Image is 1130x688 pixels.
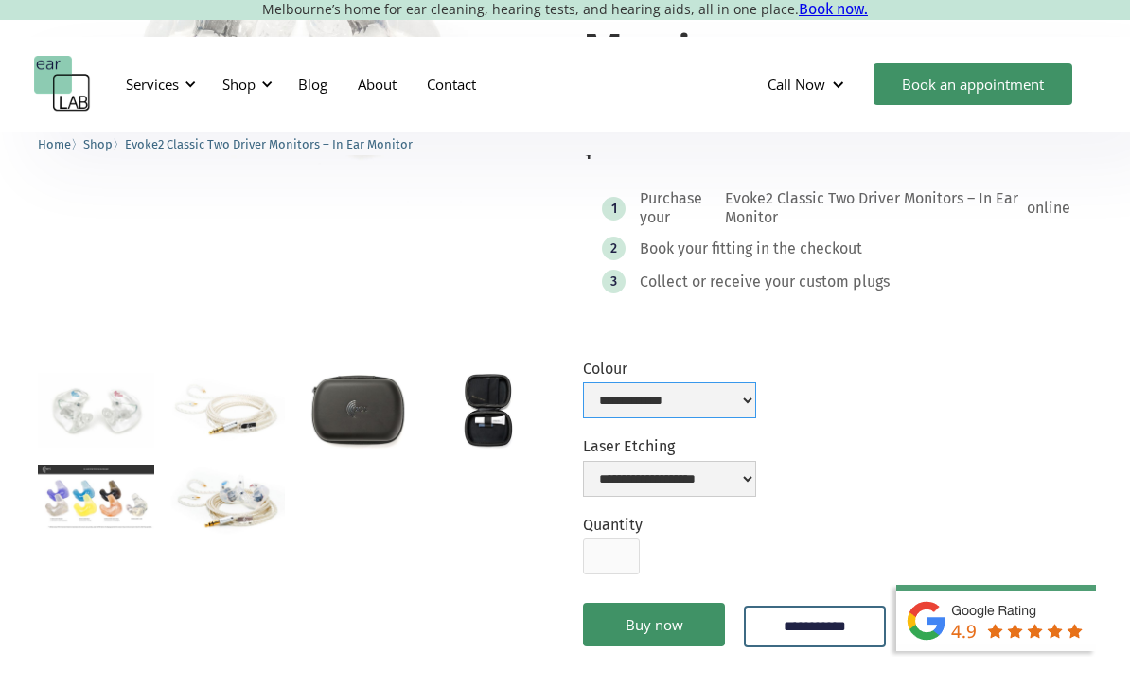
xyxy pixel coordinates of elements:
a: home [34,56,91,113]
div: Shop [222,75,256,94]
div: 2 [610,241,617,256]
a: open lightbox [38,373,154,447]
div: Book your fitting in the checkout [640,239,862,258]
label: Laser Etching [583,437,756,455]
a: Evoke2 Classic Two Driver Monitors – In Ear Monitor [125,134,413,152]
label: Quantity [583,516,643,534]
div: Evoke2 Classic Two Driver Monitors – In Ear Monitor [725,189,1024,227]
div: online [1027,199,1070,218]
a: open lightbox [300,373,416,450]
li: 〉 [38,134,83,154]
div: Purchase your [640,189,722,227]
li: 〉 [83,134,125,154]
span: Home [38,137,71,151]
a: open lightbox [38,465,154,529]
div: Services [126,75,179,94]
div: 3 [610,274,617,289]
div: Services [115,56,202,113]
div: Shop [211,56,278,113]
div: Call Now [752,56,864,113]
span: Evoke2 Classic Two Driver Monitors – In Ear Monitor [125,137,413,151]
a: open lightbox [432,373,548,450]
a: Book an appointment [874,63,1072,105]
a: Blog [283,57,343,112]
div: Collect or receive your custom plugs [640,273,890,291]
a: Contact [412,57,491,112]
a: About [343,57,412,112]
a: Shop [83,134,113,152]
a: open lightbox [169,373,286,446]
label: Colour [583,360,756,378]
div: 1 [611,202,617,216]
a: Buy now [583,603,725,646]
a: open lightbox [169,465,286,538]
a: Home [38,134,71,152]
span: Shop [83,137,113,151]
div: Call Now [768,75,825,94]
